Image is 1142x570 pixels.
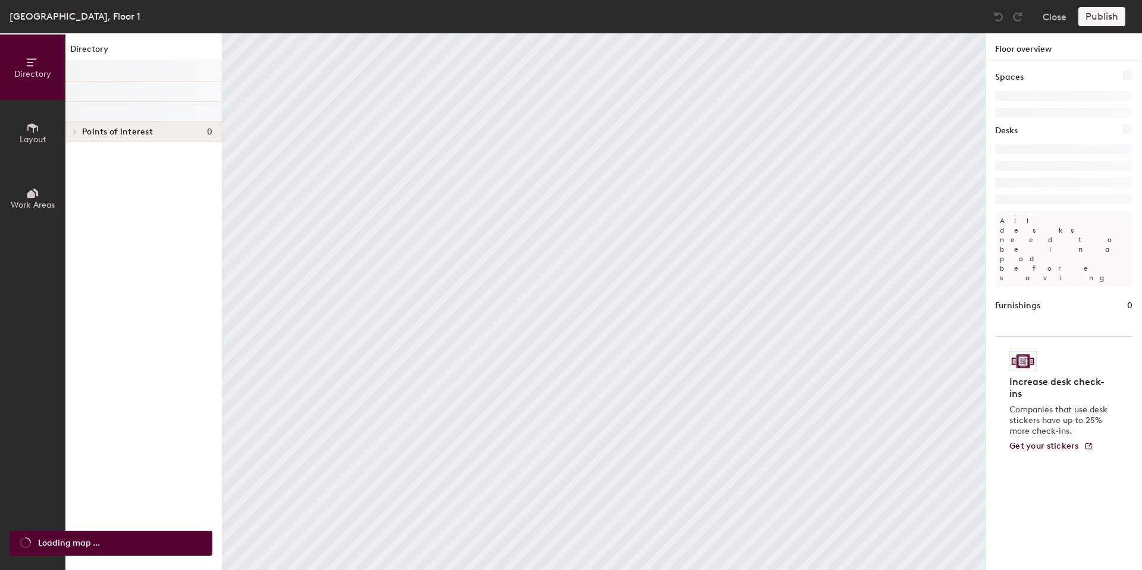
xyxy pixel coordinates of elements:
[38,537,100,550] span: Loading map ...
[65,43,222,61] h1: Directory
[995,299,1040,312] h1: Furnishings
[1009,405,1111,437] p: Companies that use desk stickers have up to 25% more check-ins.
[1012,11,1024,23] img: Redo
[1009,441,1079,451] span: Get your stickers
[986,33,1142,61] h1: Floor overview
[995,211,1132,287] p: All desks need to be in a pod before saving
[82,127,153,137] span: Points of interest
[1009,376,1111,400] h4: Increase desk check-ins
[1127,299,1132,312] h1: 0
[14,69,51,79] span: Directory
[995,71,1024,84] h1: Spaces
[20,134,46,145] span: Layout
[1009,441,1093,452] a: Get your stickers
[995,124,1018,137] h1: Desks
[207,127,212,137] span: 0
[10,9,140,24] div: [GEOGRAPHIC_DATA], Floor 1
[222,33,985,570] canvas: Map
[1009,351,1037,371] img: Sticker logo
[1043,7,1066,26] button: Close
[993,11,1005,23] img: Undo
[11,200,55,210] span: Work Areas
